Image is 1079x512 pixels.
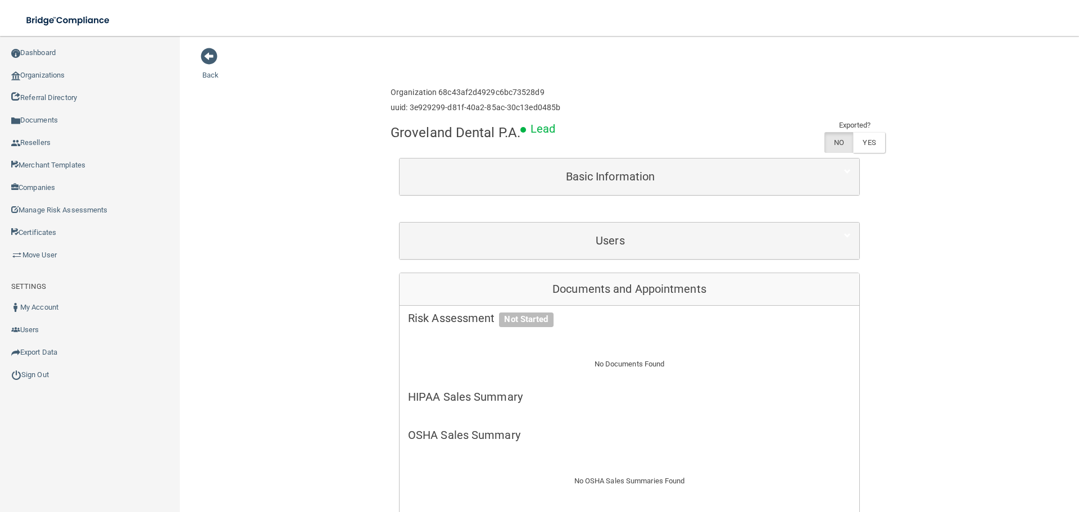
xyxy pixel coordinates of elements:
[17,9,120,32] img: bridge_compliance_login_screen.278c3ca4.svg
[11,116,20,125] img: icon-documents.8dae5593.png
[11,325,20,334] img: icon-users.e205127d.png
[11,348,20,357] img: icon-export.b9366987.png
[408,391,851,403] h5: HIPAA Sales Summary
[408,234,813,247] h5: Users
[499,312,553,327] span: Not Started
[391,103,560,112] h6: uuid: 3e929299-d81f-40a2-85ac-30c13ed0485b
[408,164,851,189] a: Basic Information
[11,49,20,58] img: ic_dashboard_dark.d01f4a41.png
[11,250,22,261] img: briefcase.64adab9b.png
[400,273,859,306] div: Documents and Appointments
[408,429,851,441] h5: OSHA Sales Summary
[11,280,46,293] label: SETTINGS
[824,132,853,153] label: NO
[408,312,851,324] h5: Risk Assessment
[531,119,555,139] p: Lead
[400,344,859,384] div: No Documents Found
[408,228,851,253] a: Users
[391,125,520,140] h4: Groveland Dental P.A.
[11,71,20,80] img: organization-icon.f8decf85.png
[408,170,813,183] h5: Basic Information
[11,370,21,380] img: ic_power_dark.7ecde6b1.png
[391,88,560,97] h6: Organization 68c43af2d4929c6bc73528d9
[202,57,219,79] a: Back
[853,132,885,153] label: YES
[824,119,885,132] td: Exported?
[11,139,20,148] img: ic_reseller.de258add.png
[400,461,859,501] div: No OSHA Sales Summaries Found
[11,303,20,312] img: ic_user_dark.df1a06c3.png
